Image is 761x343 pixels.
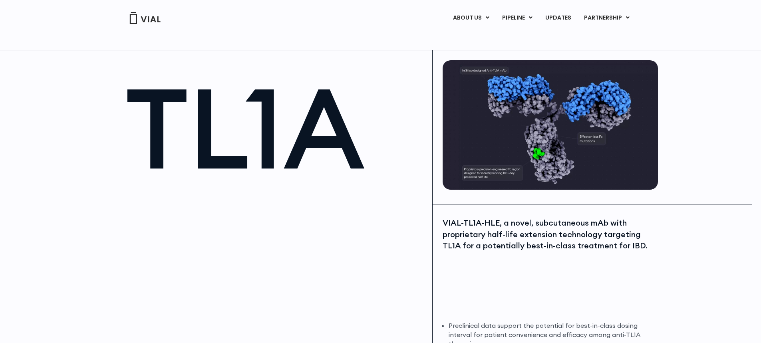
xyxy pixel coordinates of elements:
a: PARTNERSHIPMenu Toggle [578,11,636,25]
div: VIAL-TL1A-HLE, a novel, subcutaneous mAb with proprietary half-life extension technology targetin... [443,217,656,252]
a: UPDATES [539,11,577,25]
img: TL1A antibody diagram. [443,60,658,190]
a: ABOUT USMenu Toggle [447,11,495,25]
img: Vial Logo [129,12,161,24]
a: PIPELINEMenu Toggle [496,11,538,25]
h1: TL1A [125,72,425,184]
